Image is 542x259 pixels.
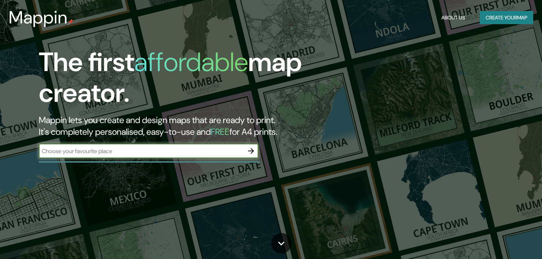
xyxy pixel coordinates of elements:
[480,11,533,25] button: Create yourmap
[438,11,468,25] button: About Us
[134,45,248,79] h1: affordable
[39,147,244,155] input: Choose your favourite place
[39,47,310,114] h1: The first map creator.
[9,7,68,28] h3: Mappin
[39,114,310,138] h2: Mappin lets you create and design maps that are ready to print. It's completely personalised, eas...
[211,126,229,137] h5: FREE
[68,19,74,25] img: mappin-pin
